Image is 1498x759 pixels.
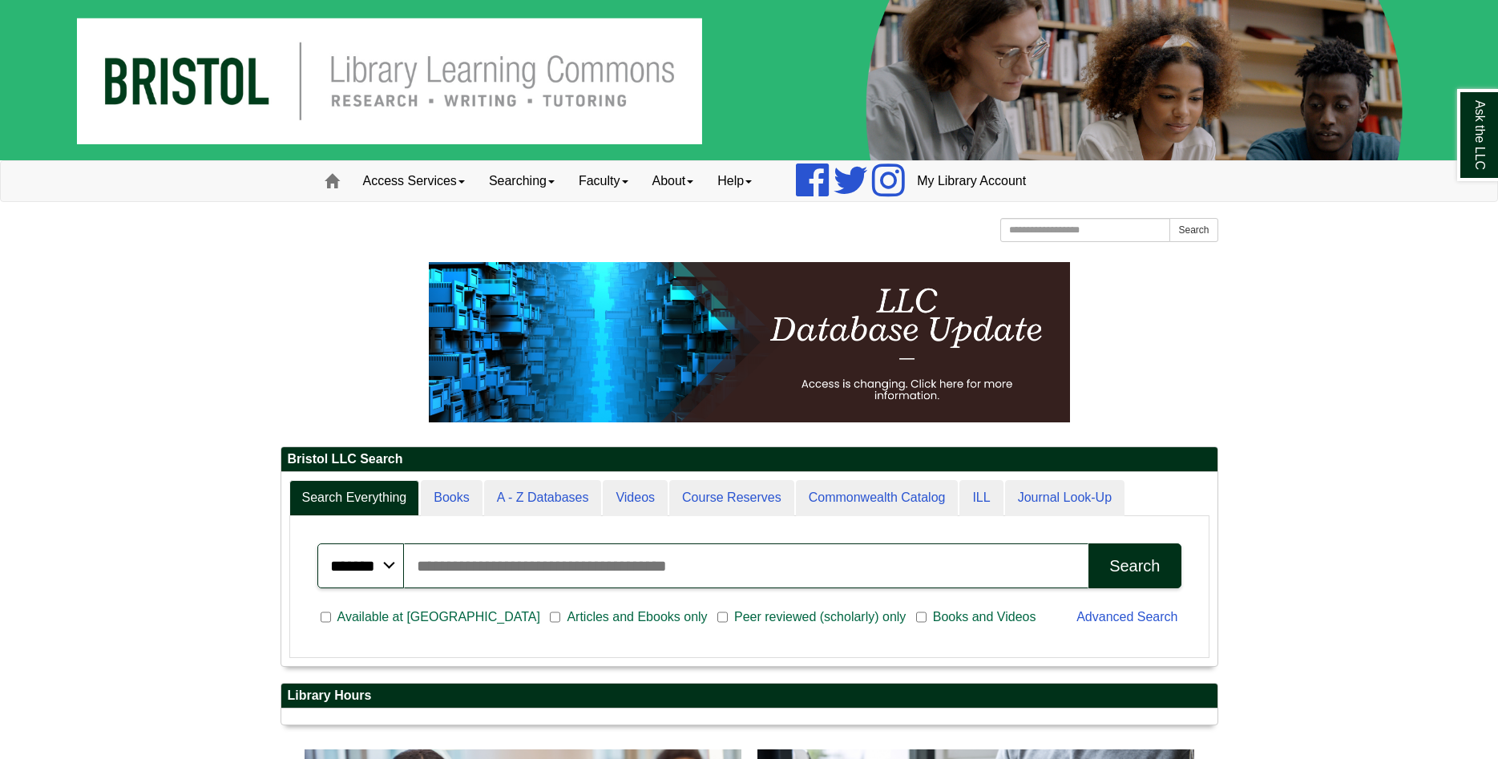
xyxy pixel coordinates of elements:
[1109,557,1160,575] div: Search
[550,610,560,624] input: Articles and Ebooks only
[959,480,1003,516] a: ILL
[640,161,706,201] a: About
[281,684,1217,709] h2: Library Hours
[567,161,640,201] a: Faculty
[705,161,764,201] a: Help
[421,480,482,516] a: Books
[669,480,794,516] a: Course Reserves
[796,480,959,516] a: Commonwealth Catalog
[560,608,713,627] span: Articles and Ebooks only
[1088,543,1181,588] button: Search
[905,161,1038,201] a: My Library Account
[477,161,567,201] a: Searching
[321,610,331,624] input: Available at [GEOGRAPHIC_DATA]
[916,610,927,624] input: Books and Videos
[281,447,1217,472] h2: Bristol LLC Search
[1076,610,1177,624] a: Advanced Search
[289,480,420,516] a: Search Everything
[1169,218,1217,242] button: Search
[429,262,1070,422] img: HTML tutorial
[603,480,668,516] a: Videos
[728,608,912,627] span: Peer reviewed (scholarly) only
[927,608,1043,627] span: Books and Videos
[351,161,477,201] a: Access Services
[717,610,728,624] input: Peer reviewed (scholarly) only
[484,480,602,516] a: A - Z Databases
[1005,480,1125,516] a: Journal Look-Up
[331,608,547,627] span: Available at [GEOGRAPHIC_DATA]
